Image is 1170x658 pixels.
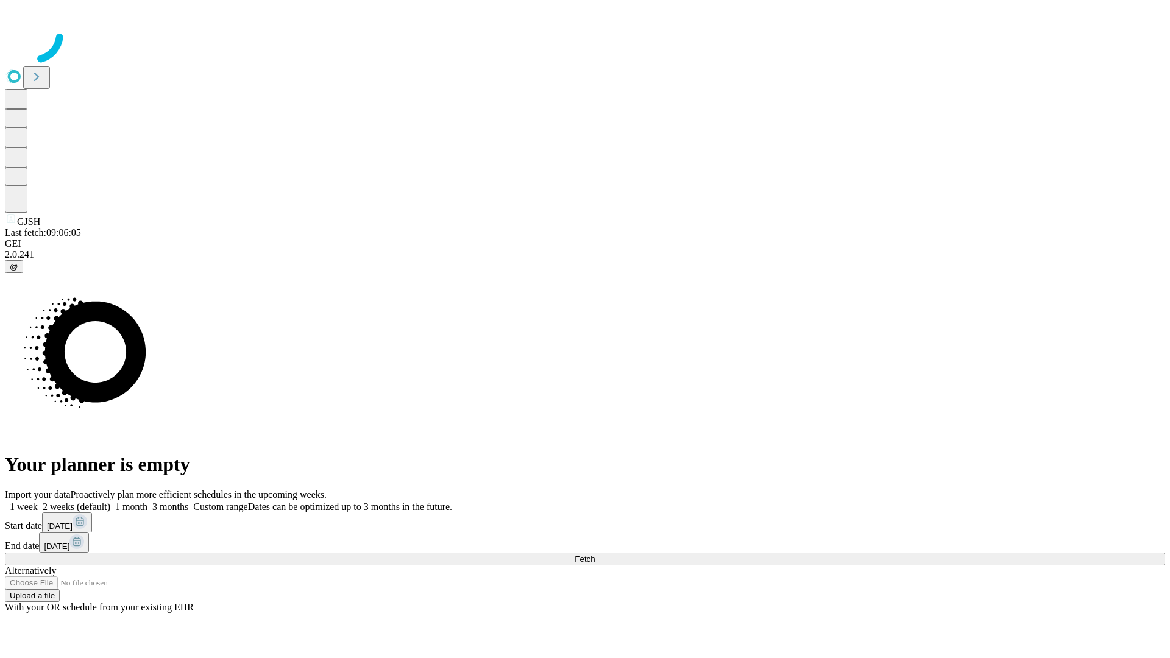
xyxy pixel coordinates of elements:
[248,501,452,512] span: Dates can be optimized up to 3 months in the future.
[5,238,1165,249] div: GEI
[5,227,81,238] span: Last fetch: 09:06:05
[43,501,110,512] span: 2 weeks (default)
[17,216,40,227] span: GJSH
[71,489,327,500] span: Proactively plan more efficient schedules in the upcoming weeks.
[5,602,194,612] span: With your OR schedule from your existing EHR
[193,501,247,512] span: Custom range
[5,553,1165,565] button: Fetch
[10,262,18,271] span: @
[152,501,188,512] span: 3 months
[5,512,1165,532] div: Start date
[5,589,60,602] button: Upload a file
[5,489,71,500] span: Import your data
[5,453,1165,476] h1: Your planner is empty
[47,522,73,531] span: [DATE]
[5,249,1165,260] div: 2.0.241
[5,532,1165,553] div: End date
[575,554,595,564] span: Fetch
[115,501,147,512] span: 1 month
[5,565,56,576] span: Alternatively
[5,260,23,273] button: @
[10,501,38,512] span: 1 week
[39,532,89,553] button: [DATE]
[44,542,69,551] span: [DATE]
[42,512,92,532] button: [DATE]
